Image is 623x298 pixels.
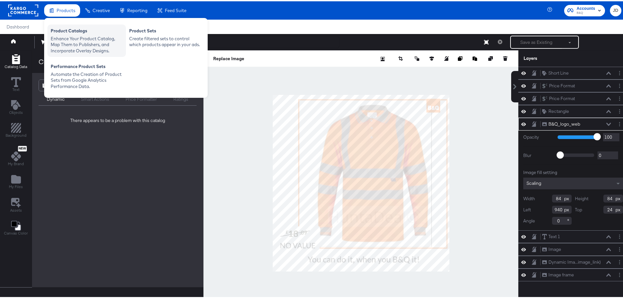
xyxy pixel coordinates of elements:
[6,195,26,214] button: Assets
[7,23,29,28] a: Dashboard
[81,95,109,101] div: Smart Actions
[548,258,601,264] div: Dynamic Ima...image_link)
[5,63,27,68] span: Catalog Data
[548,107,569,113] div: Rectangle
[9,183,23,188] span: My Files
[616,232,623,239] button: Layer Options
[523,217,535,223] label: Angle
[575,194,588,201] label: Height
[2,120,30,139] button: Add Rectangle
[523,151,553,157] label: Blur
[542,245,562,252] button: Image
[542,257,601,264] button: Dynamic Ima...image_link)
[213,54,244,61] button: Replace Image
[616,245,623,252] button: Layer Options
[5,172,27,190] button: Add Files
[5,97,27,116] button: Add Text
[548,271,574,277] div: Image frame
[10,206,22,212] span: Assets
[548,120,580,126] div: B&Q_logo_web
[524,54,590,60] div: Layers
[542,270,574,277] button: Image frame
[523,194,535,201] label: Width
[523,205,531,212] label: Left
[542,81,575,88] button: Price Format
[93,7,110,12] span: Creative
[165,7,186,12] span: Feed Suite
[548,232,560,238] div: Text 1
[12,86,20,91] span: Text
[458,54,464,61] button: Copy image
[577,4,595,11] span: Accounts
[1,51,31,70] button: Add Rectangle
[616,81,623,88] button: Layer Options
[548,245,561,251] div: Image
[473,55,477,60] svg: Paste image
[9,109,23,114] span: Objects
[458,55,462,60] svg: Copy image
[8,160,24,165] span: My Brand
[542,119,580,126] button: B&Q_logo_web
[4,229,28,235] span: Canvas Color
[575,205,582,212] label: Top
[18,145,27,149] span: New
[616,68,623,75] button: Layer Options
[126,95,157,101] div: Price Formatter
[549,94,575,100] div: Price Format
[549,81,575,88] div: Price Format
[380,55,385,60] svg: Remove background
[542,107,569,114] button: Rectangle
[616,107,623,114] button: Layer Options
[6,131,26,137] span: Background
[548,69,569,75] div: Short Line
[47,95,65,101] div: Dynamic
[542,94,575,101] button: Price Format
[173,95,188,101] div: Ratings
[4,143,28,167] button: NewMy Brand
[523,133,553,139] label: Opacity
[542,232,561,239] button: Text 1
[542,68,569,75] button: Short Line
[577,9,595,14] span: B&Q
[564,4,605,15] button: AccountsB&Q
[613,6,619,13] span: JD
[616,270,623,277] button: Layer Options
[610,4,621,15] button: JD
[57,7,75,12] span: Products
[473,54,479,61] button: Paste image
[7,74,25,93] button: Text
[616,94,623,101] button: Layer Options
[127,7,147,12] span: Reporting
[523,168,623,174] div: Image fill setting
[616,257,623,264] button: Layer Options
[527,179,541,185] span: Scaling
[70,111,165,122] div: There appears to be a problem with this catalog
[39,56,80,65] div: Catalog Data
[616,119,623,126] button: Layer Options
